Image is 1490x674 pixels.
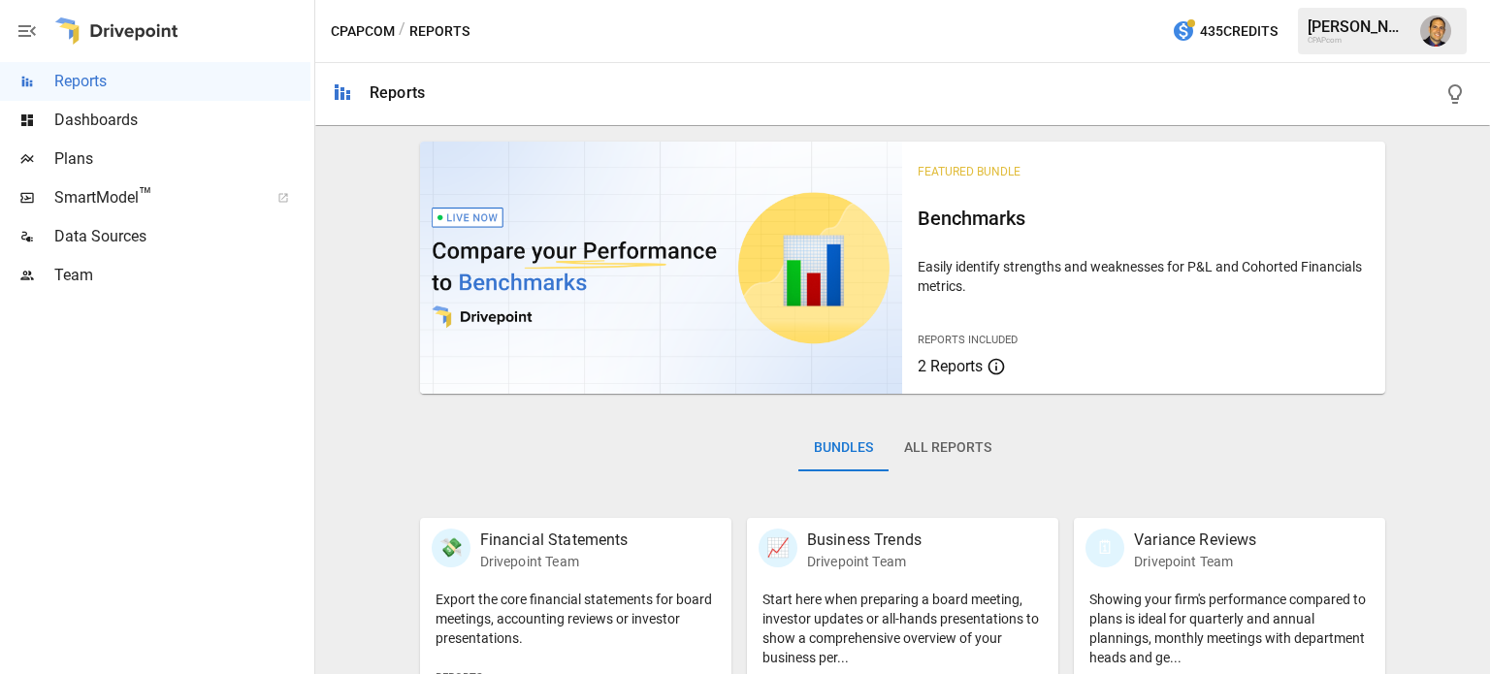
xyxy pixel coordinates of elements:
[480,529,629,552] p: Financial Statements
[762,590,1043,667] p: Start here when preparing a board meeting, investor updates or all-hands presentations to show a ...
[432,529,470,567] div: 💸
[54,225,310,248] span: Data Sources
[1308,36,1409,45] div: CPAPcom
[807,529,922,552] p: Business Trends
[54,147,310,171] span: Plans
[1085,529,1124,567] div: 🗓
[1308,17,1409,36] div: [PERSON_NAME]
[1164,14,1285,49] button: 435Credits
[54,264,310,287] span: Team
[399,19,405,44] div: /
[54,70,310,93] span: Reports
[139,183,152,208] span: ™
[1134,552,1256,571] p: Drivepoint Team
[918,334,1018,346] span: Reports Included
[918,203,1370,234] h6: Benchmarks
[759,529,797,567] div: 📈
[918,357,983,375] span: 2 Reports
[370,83,425,102] div: Reports
[54,109,310,132] span: Dashboards
[436,590,716,648] p: Export the core financial statements for board meetings, accounting reviews or investor presentat...
[1200,19,1278,44] span: 435 Credits
[918,257,1370,296] p: Easily identify strengths and weaknesses for P&L and Cohorted Financials metrics.
[1420,16,1451,47] img: Tom Gatto
[331,19,395,44] button: CPAPcom
[918,165,1020,178] span: Featured Bundle
[1134,529,1256,552] p: Variance Reviews
[807,552,922,571] p: Drivepoint Team
[889,425,1007,471] button: All Reports
[54,186,256,209] span: SmartModel
[420,142,903,394] img: video thumbnail
[1409,4,1463,58] button: Tom Gatto
[480,552,629,571] p: Drivepoint Team
[1089,590,1370,667] p: Showing your firm's performance compared to plans is ideal for quarterly and annual plannings, mo...
[798,425,889,471] button: Bundles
